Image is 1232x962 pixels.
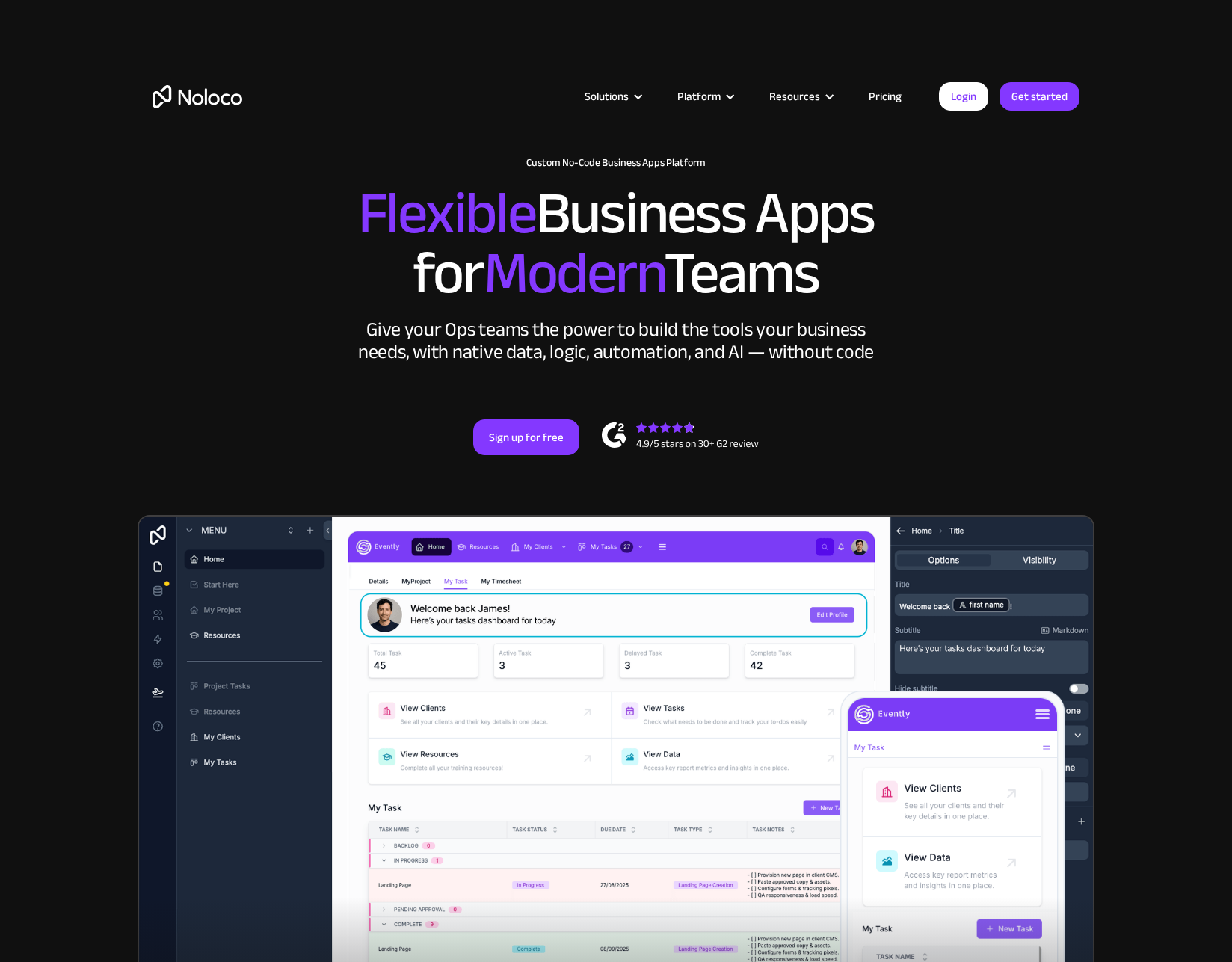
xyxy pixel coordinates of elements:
div: Resources [769,87,820,106]
div: Solutions [566,87,659,106]
div: Resources [751,87,850,106]
a: Login [939,82,988,111]
div: Solutions [585,87,629,106]
div: Platform [677,87,721,106]
a: Pricing [850,87,920,106]
a: home [153,85,242,108]
h2: Business Apps for Teams [153,184,1079,303]
a: Get started [1000,82,1079,111]
div: Platform [659,87,751,106]
span: Flexible [358,158,536,269]
span: Modern [484,218,664,329]
div: Give your Ops teams the power to build the tools your business needs, with native data, logic, au... [354,318,878,363]
a: Sign up for free [473,419,579,455]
